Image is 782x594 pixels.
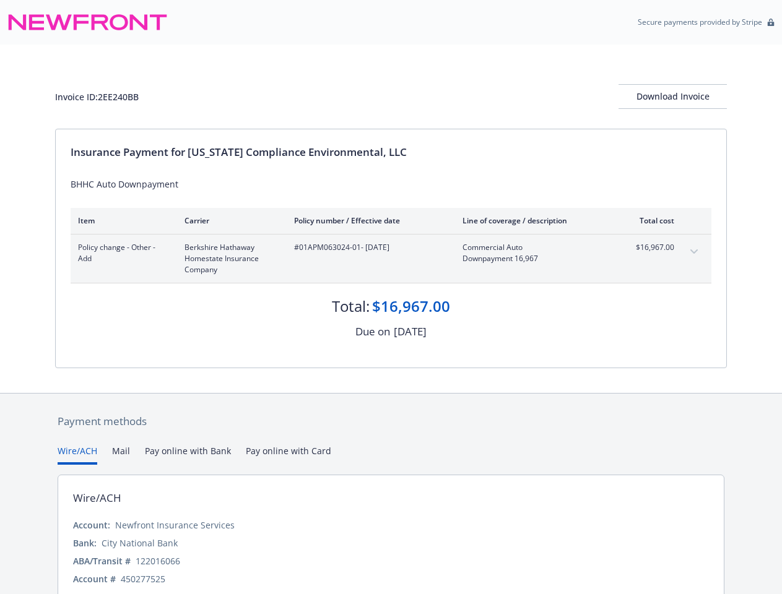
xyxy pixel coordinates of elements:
span: Berkshire Hathaway Homestate Insurance Company [185,242,274,275]
button: expand content [684,242,704,262]
div: $16,967.00 [372,296,450,317]
div: BHHC Auto Downpayment [71,178,711,191]
div: City National Bank [102,536,178,549]
div: Bank: [73,536,97,549]
div: Line of coverage / description [463,215,608,226]
div: Item [78,215,165,226]
button: Download Invoice [619,84,727,109]
div: Wire/ACH [73,490,121,506]
div: Carrier [185,215,274,226]
span: Commercial Auto [463,242,608,253]
div: Due on [355,324,390,340]
div: Newfront Insurance Services [115,519,235,532]
div: Payment methods [58,413,724,429]
div: Insurance Payment for [US_STATE] Compliance Environmental, LLC [71,144,711,160]
div: Account: [73,519,110,532]
div: [DATE] [394,324,427,340]
span: $16,967.00 [628,242,674,253]
div: 450277525 [121,572,165,585]
button: Mail [112,444,130,465]
div: Download Invoice [619,85,727,108]
button: Pay online with Card [246,444,331,465]
div: Invoice ID: 2EE240BB [55,90,139,103]
button: Wire/ACH [58,444,97,465]
div: Total: [332,296,370,317]
div: ABA/Transit # [73,554,131,567]
div: Policy number / Effective date [294,215,443,226]
div: 122016066 [136,554,180,567]
button: Pay online with Bank [145,444,231,465]
p: Secure payments provided by Stripe [638,17,762,27]
div: Policy change - Other - AddBerkshire Hathaway Homestate Insurance Company#01APM063024-01- [DATE]C... [71,235,711,283]
span: Commercial AutoDownpayment 16,967 [463,242,608,264]
span: #01APM063024-01 - [DATE] [294,242,443,253]
div: Total cost [628,215,674,226]
span: Policy change - Other - Add [78,242,165,264]
div: Account # [73,572,116,585]
span: Downpayment 16,967 [463,253,608,264]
